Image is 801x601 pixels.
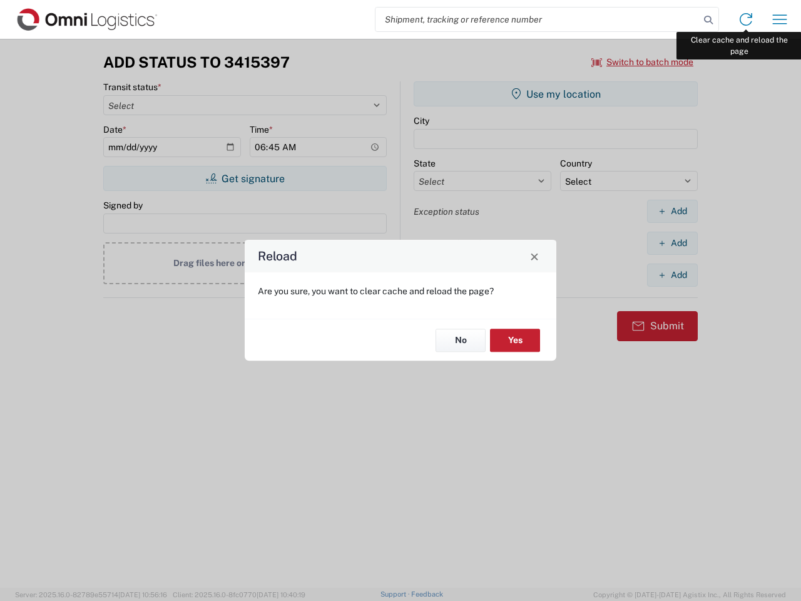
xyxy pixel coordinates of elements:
input: Shipment, tracking or reference number [375,8,700,31]
button: No [436,329,486,352]
button: Yes [490,329,540,352]
button: Close [526,247,543,265]
p: Are you sure, you want to clear cache and reload the page? [258,285,543,297]
h4: Reload [258,247,297,265]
